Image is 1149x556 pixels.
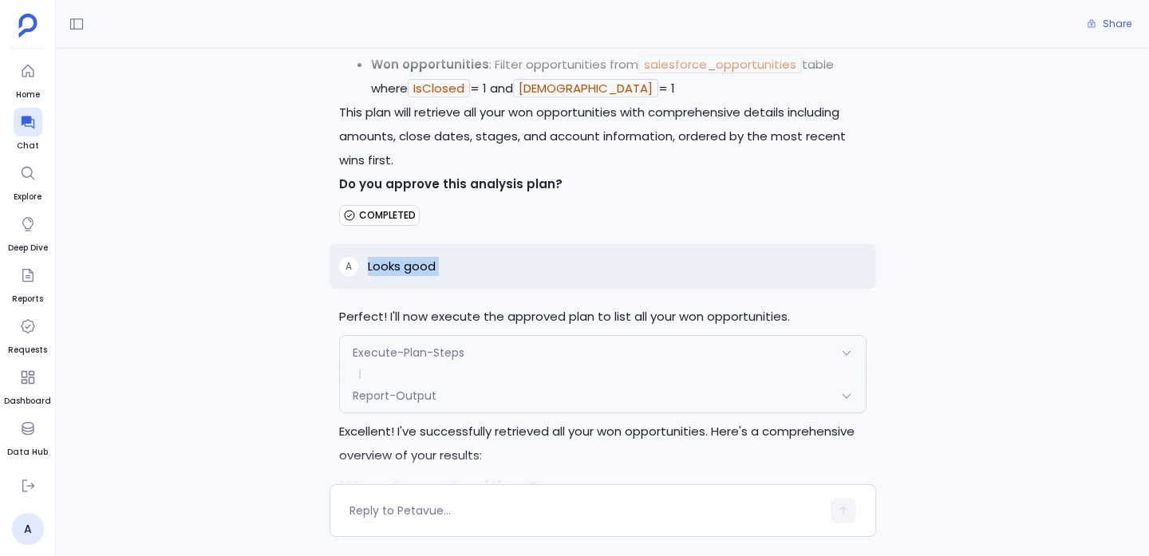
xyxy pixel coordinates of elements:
span: Requests [8,344,47,357]
span: Dashboard [4,395,51,408]
p: Perfect! I'll now execute the approved plan to list all your won opportunities. [339,305,867,329]
span: COMPLETED [359,209,416,222]
a: Reports [12,261,43,306]
span: Reports [12,293,43,306]
span: Data Hub [7,446,48,459]
code: IsClosed [408,79,470,97]
span: A [345,260,352,273]
span: Report-Output [353,388,436,404]
p: This plan will retrieve all your won opportunities with comprehensive details including amounts, ... [339,101,867,172]
button: Share [1077,13,1141,35]
span: Execute-Plan-Steps [353,345,464,361]
a: Settings [10,465,46,510]
span: Deep Dive [8,242,48,254]
a: Explore [14,159,42,203]
span: Home [14,89,42,101]
p: Excellent! I've successfully retrieved all your won opportunities. Here's a comprehensive overvie... [339,420,867,467]
a: Chat [14,108,42,152]
a: Home [14,57,42,101]
span: Explore [14,191,42,203]
span: Chat [14,140,42,152]
a: Dashboard [4,363,51,408]
img: petavue logo [18,14,38,37]
code: [DEMOGRAPHIC_DATA] [513,79,658,97]
a: A [12,513,44,545]
a: Deep Dive [8,210,48,254]
strong: Do you approve this analysis plan? [339,175,563,192]
a: Requests [8,312,47,357]
p: Looks good [368,257,436,276]
a: Data Hub [7,414,48,459]
span: Share [1103,18,1131,30]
